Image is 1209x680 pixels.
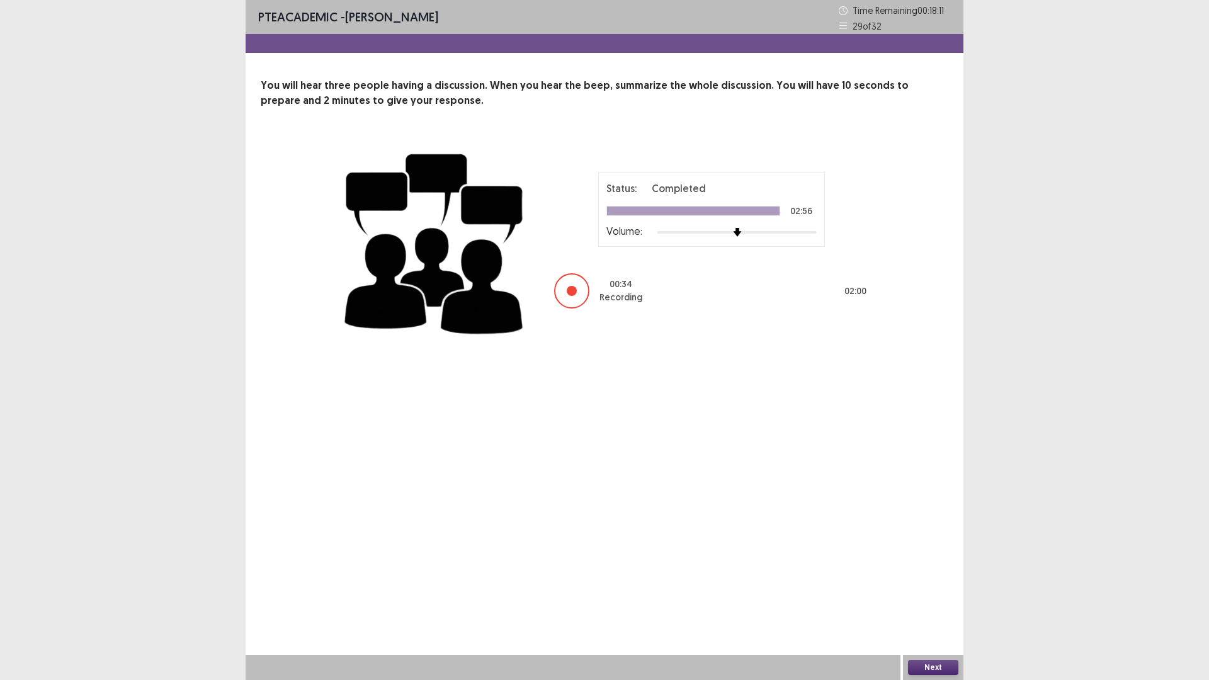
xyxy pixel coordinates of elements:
button: Next [908,660,958,675]
p: 00 : 34 [610,278,632,291]
span: PTE academic [258,9,338,25]
p: 02:56 [790,207,812,215]
p: Completed [652,181,706,196]
p: Recording [599,291,642,304]
p: 29 of 32 [853,20,882,33]
img: arrow-thumb [733,228,742,237]
p: 02 : 00 [844,285,866,298]
p: Volume: [606,224,642,239]
img: group-discussion [340,139,529,344]
p: - [PERSON_NAME] [258,8,438,26]
p: Status: [606,181,637,196]
p: Time Remaining 00 : 18 : 11 [853,4,951,17]
p: You will hear three people having a discussion. When you hear the beep, summarize the whole discu... [261,78,948,108]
